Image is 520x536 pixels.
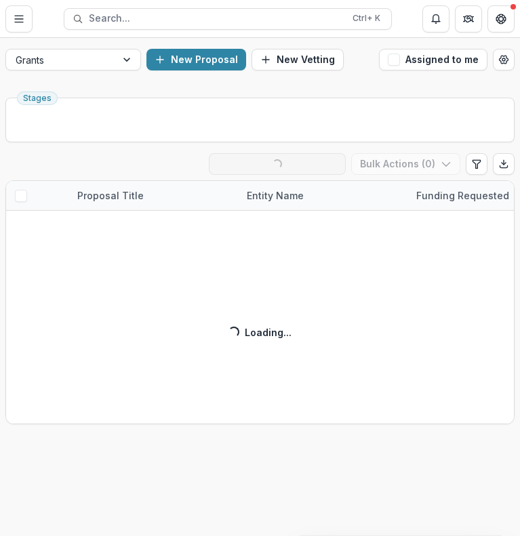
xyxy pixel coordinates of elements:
[493,49,515,70] button: Open table manager
[422,5,449,33] button: Notifications
[5,5,33,33] button: Toggle Menu
[487,5,515,33] button: Get Help
[379,49,487,70] button: Assigned to me
[350,11,383,26] div: Ctrl + K
[23,94,52,103] span: Stages
[455,5,482,33] button: Partners
[146,49,246,70] button: New Proposal
[89,13,344,24] span: Search...
[252,49,344,70] button: New Vetting
[64,8,392,30] button: Search...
